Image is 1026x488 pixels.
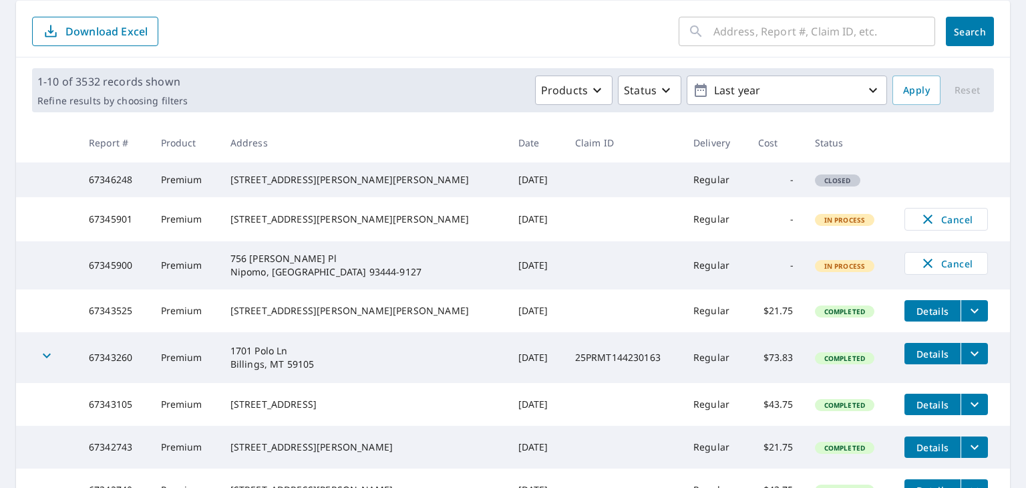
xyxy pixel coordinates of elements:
[508,123,564,162] th: Date
[904,437,961,458] button: detailsBtn-67342743
[618,76,681,105] button: Status
[747,383,804,426] td: $43.75
[961,394,988,415] button: filesDropdownBtn-67343105
[230,398,497,411] div: [STREET_ADDRESS]
[816,215,874,225] span: In Process
[747,123,804,162] th: Cost
[508,197,564,241] td: [DATE]
[230,173,497,187] div: [STREET_ADDRESS][PERSON_NAME][PERSON_NAME]
[904,343,961,364] button: detailsBtn-67343260
[912,398,953,411] span: Details
[816,443,873,453] span: Completed
[78,162,150,197] td: 67346248
[747,241,804,289] td: -
[150,241,220,289] td: Premium
[230,344,497,371] div: 1701 Polo Ln Billings, MT 59105
[230,213,497,226] div: [STREET_ADDRESS][PERSON_NAME][PERSON_NAME]
[961,300,988,322] button: filesDropdownBtn-67343525
[150,289,220,332] td: Premium
[904,208,988,231] button: Cancel
[747,332,804,383] td: $73.83
[816,307,873,316] span: Completed
[892,76,940,105] button: Apply
[150,162,220,197] td: Premium
[903,82,930,99] span: Apply
[508,162,564,197] td: [DATE]
[816,400,873,410] span: Completed
[946,17,994,46] button: Search
[150,197,220,241] td: Premium
[904,300,961,322] button: detailsBtn-67343525
[816,176,859,185] span: Closed
[747,197,804,241] td: -
[78,426,150,469] td: 67342743
[37,95,188,107] p: Refine results by choosing filters
[683,123,747,162] th: Delivery
[912,348,953,360] span: Details
[220,123,508,162] th: Address
[683,197,747,241] td: Regular
[683,241,747,289] td: Regular
[957,25,983,38] span: Search
[564,332,683,383] td: 25PRMT144230163
[230,441,497,454] div: [STREET_ADDRESS][PERSON_NAME]
[918,255,974,271] span: Cancel
[78,241,150,289] td: 67345900
[816,354,873,363] span: Completed
[709,79,865,102] p: Last year
[508,383,564,426] td: [DATE]
[683,162,747,197] td: Regular
[78,383,150,426] td: 67343105
[65,24,148,39] p: Download Excel
[508,241,564,289] td: [DATE]
[230,304,497,318] div: [STREET_ADDRESS][PERSON_NAME][PERSON_NAME]
[961,343,988,364] button: filesDropdownBtn-67343260
[747,289,804,332] td: $21.75
[961,437,988,458] button: filesDropdownBtn-67342743
[508,426,564,469] td: [DATE]
[150,123,220,162] th: Product
[150,383,220,426] td: Premium
[508,332,564,383] td: [DATE]
[150,426,220,469] td: Premium
[687,76,887,105] button: Last year
[150,332,220,383] td: Premium
[904,252,988,275] button: Cancel
[747,426,804,469] td: $21.75
[918,211,974,227] span: Cancel
[230,252,497,279] div: 756 [PERSON_NAME] Pl Nipomo, [GEOGRAPHIC_DATA] 93444-9127
[816,261,874,271] span: In Process
[804,123,894,162] th: Status
[683,426,747,469] td: Regular
[32,17,158,46] button: Download Excel
[713,13,935,50] input: Address, Report #, Claim ID, etc.
[912,305,953,318] span: Details
[78,289,150,332] td: 67343525
[564,123,683,162] th: Claim ID
[78,332,150,383] td: 67343260
[912,441,953,454] span: Details
[683,332,747,383] td: Regular
[535,76,613,105] button: Products
[683,289,747,332] td: Regular
[78,197,150,241] td: 67345901
[37,74,188,90] p: 1-10 of 3532 records shown
[747,162,804,197] td: -
[541,82,588,98] p: Products
[78,123,150,162] th: Report #
[904,394,961,415] button: detailsBtn-67343105
[508,289,564,332] td: [DATE]
[683,383,747,426] td: Regular
[624,82,657,98] p: Status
